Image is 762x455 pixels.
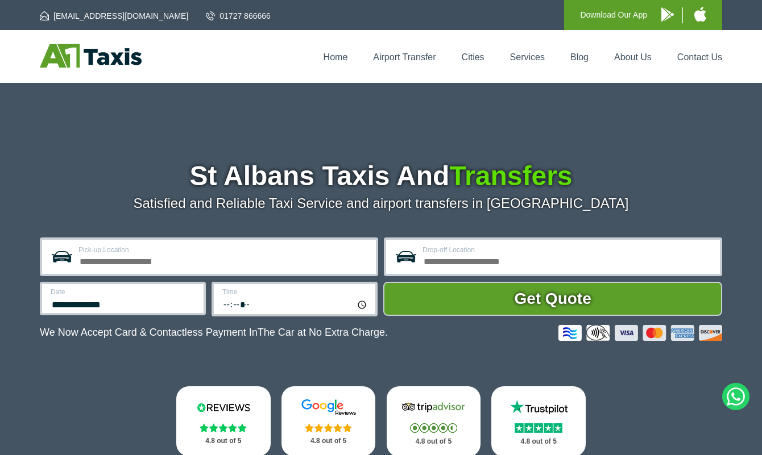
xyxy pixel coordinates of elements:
[410,423,457,433] img: Stars
[399,435,469,449] p: 4.8 out of 5
[515,423,562,433] img: Stars
[510,52,545,62] a: Services
[504,435,573,449] p: 4.8 out of 5
[399,399,467,416] img: Tripadvisor
[305,423,352,432] img: Stars
[189,434,258,448] p: 4.8 out of 5
[258,327,388,338] span: The Car at No Extra Charge.
[189,399,258,416] img: Reviews.io
[51,289,197,295] label: Date
[206,10,271,22] a: 01727 866666
[40,10,188,22] a: [EMAIL_ADDRESS][DOMAIN_NAME]
[40,195,722,211] p: Satisfied and Reliable Taxi Service and airport transfers in [GEOGRAPHIC_DATA]
[324,52,348,62] a: Home
[222,289,368,295] label: Time
[504,399,573,416] img: Trustpilot
[40,327,388,339] p: We Now Accept Card & Contactless Payment In
[295,399,363,416] img: Google
[78,247,369,253] label: Pick-up Location
[694,7,706,22] img: A1 Taxis iPhone App
[614,52,652,62] a: About Us
[449,161,572,191] span: Transfers
[294,434,363,448] p: 4.8 out of 5
[40,44,142,68] img: A1 Taxis St Albans LTD
[570,52,589,62] a: Blog
[373,52,436,62] a: Airport Transfer
[462,52,484,62] a: Cities
[40,162,722,190] h1: St Albans Taxis And
[661,7,674,22] img: A1 Taxis Android App
[580,8,647,22] p: Download Our App
[383,282,722,316] button: Get Quote
[558,325,722,341] img: Credit And Debit Cards
[423,247,713,253] label: Drop-off Location
[200,423,247,432] img: Stars
[677,52,722,62] a: Contact Us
